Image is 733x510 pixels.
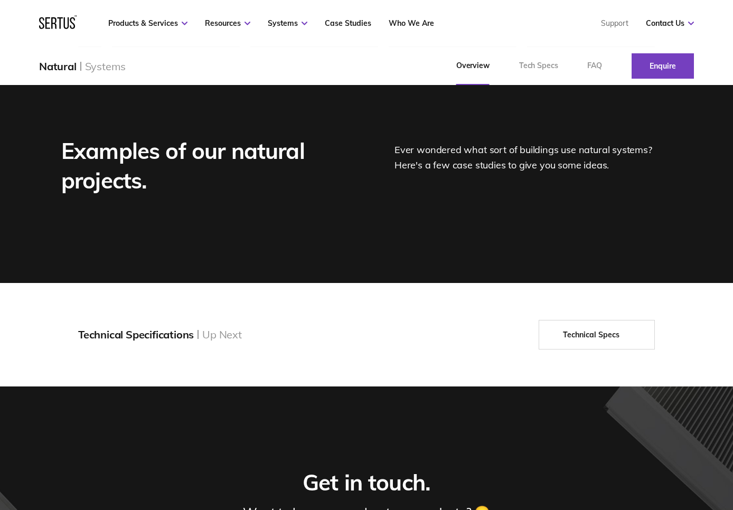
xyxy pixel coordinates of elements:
a: Technical Specs [539,320,655,350]
div: Get in touch. [303,469,430,497]
a: Products & Services [108,18,187,28]
iframe: Chat Widget [680,459,733,510]
div: Ever wondered what sort of buildings use natural systems? Here's a few case studies to give you s... [394,136,672,195]
div: Systems [85,60,126,73]
div: Natural [39,60,77,73]
a: Systems [268,18,307,28]
a: Contact Us [646,18,694,28]
div: Examples of our natural projects. [61,136,346,195]
a: Who We Are [389,18,434,28]
div: Up Next [202,328,242,341]
a: Tech Specs [504,47,573,85]
a: Resources [205,18,250,28]
a: FAQ [572,47,617,85]
a: Case Studies [325,18,371,28]
div: Technical Specifications [78,328,194,341]
a: Support [601,18,628,28]
a: Enquire [632,53,694,79]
